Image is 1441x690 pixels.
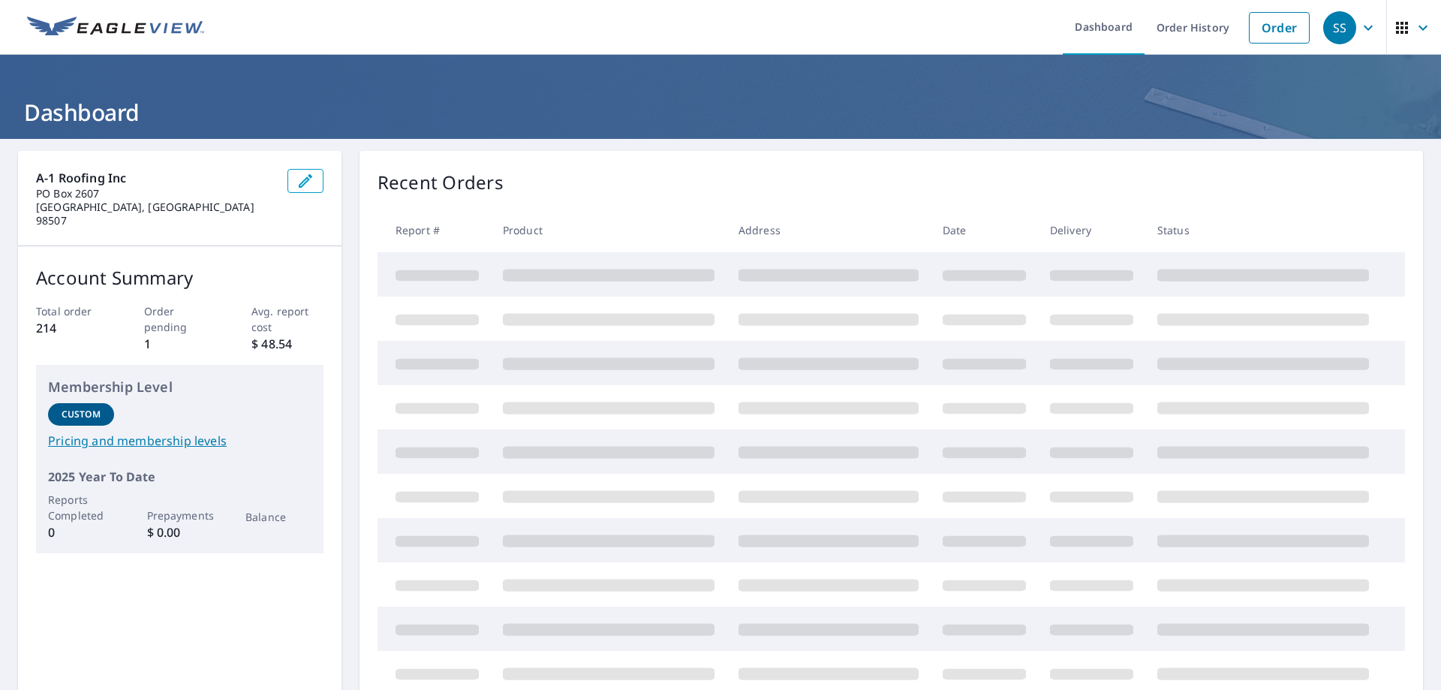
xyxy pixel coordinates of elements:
th: Status [1145,208,1381,252]
p: [GEOGRAPHIC_DATA], [GEOGRAPHIC_DATA] 98507 [36,200,275,227]
p: Recent Orders [378,169,504,196]
th: Report # [378,208,491,252]
p: $ 48.54 [251,335,323,353]
p: A-1 Roofing Inc [36,169,275,187]
p: Avg. report cost [251,303,323,335]
th: Address [727,208,931,252]
p: 214 [36,319,108,337]
p: $ 0.00 [147,523,213,541]
div: SS [1323,11,1356,44]
p: 0 [48,523,114,541]
th: Date [931,208,1038,252]
p: PO Box 2607 [36,187,275,200]
th: Delivery [1038,208,1145,252]
p: Balance [245,509,311,525]
p: Custom [62,408,101,421]
p: Total order [36,303,108,319]
p: Order pending [144,303,216,335]
p: 1 [144,335,216,353]
a: Order [1249,12,1310,44]
p: Membership Level [48,377,311,397]
p: 2025 Year To Date [48,468,311,486]
h1: Dashboard [18,97,1423,128]
a: Pricing and membership levels [48,432,311,450]
p: Reports Completed [48,492,114,523]
p: Prepayments [147,508,213,523]
th: Product [491,208,727,252]
img: EV Logo [27,17,204,39]
p: Account Summary [36,264,323,291]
